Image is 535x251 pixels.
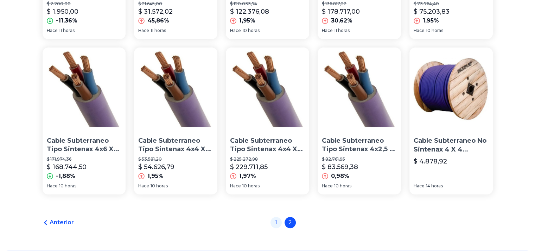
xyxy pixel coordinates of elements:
p: -11,36% [56,17,77,25]
p: $ 122.376,08 [230,7,269,17]
p: Cable Subterraneo Tipo Sintenax 4x6 X 25 Mts Normalizado [47,136,122,154]
p: Cable Subterraneo Tipo Sintenax 4x4 X 50 Mts Normalizado [230,136,305,154]
img: Cable Subterraneo Tipo Sintenax 4x4 X 10 Mts Normalizado [134,47,217,131]
p: $ 21.645,00 [138,1,213,7]
p: Cable Subterraneo No Sintenax 4 X 4 Argenplas [414,136,489,154]
span: 11 horas [59,28,75,33]
p: $ 82.761,95 [322,156,397,162]
p: Cable Subterraneo Tipo Sintenax 4x4 X 10 Mts Normalizado [138,136,213,154]
span: 14 horas [426,183,443,189]
span: Hace [230,183,241,189]
a: Cable Subterraneo Tipo Sintenax 4x6 X 25 Mts NormalizadoCable Subterraneo Tipo Sintenax 4x6 X 25 ... [43,47,126,194]
p: 45,86% [147,17,169,25]
span: Hace [138,28,149,33]
p: Cable Subterraneo Tipo Sintenax 4x2,5 X 25 Mts Normalizado [322,136,397,154]
a: Cable Subterraneo Tipo Sintenax 4x4 X 10 Mts NormalizadoCable Subterraneo Tipo Sintenax 4x4 X 10 ... [134,47,217,194]
p: 1,95% [239,17,255,25]
span: 11 horas [334,28,350,33]
p: $ 1.950,00 [47,7,78,17]
p: $ 53.581,20 [138,156,213,162]
span: Hace [47,183,58,189]
p: $ 83.569,38 [322,162,358,172]
p: $ 136.817,22 [322,1,397,7]
p: 0,98% [331,172,349,180]
p: 1,95% [423,17,439,25]
p: $ 229.711,85 [230,162,268,172]
span: Anterior [50,218,74,227]
span: Hace [47,28,58,33]
span: Hace [322,28,333,33]
p: $ 75.203,83 [414,7,450,17]
img: Cable Subterraneo Tipo Sintenax 4x4 X 50 Mts Normalizado [226,47,309,131]
span: 10 horas [334,183,351,189]
img: Cable Subterraneo Tipo Sintenax 4x2,5 X 25 Mts Normalizado [318,47,401,131]
span: 10 horas [242,183,260,189]
img: Cable Subterraneo Tipo Sintenax 4x6 X 25 Mts Normalizado [43,47,126,131]
p: $ 31.572,02 [138,7,173,17]
span: Hace [230,28,241,33]
p: $ 171.974,36 [47,156,122,162]
p: -1,88% [56,172,75,180]
img: Cable Subterraneo No Sintenax 4 X 4 Argenplas [409,47,493,131]
span: 10 horas [151,183,168,189]
a: Cable Subterraneo Tipo Sintenax 4x2,5 X 25 Mts NormalizadoCable Subterraneo Tipo Sintenax 4x2,5 X... [318,47,401,194]
a: Cable Subterraneo No Sintenax 4 X 4 ArgenplasCable Subterraneo No Sintenax 4 X 4 Argenplas$ 4.878... [409,47,493,194]
a: Anterior [43,218,74,227]
span: Hace [322,183,333,189]
span: 10 horas [242,28,260,33]
p: $ 73.764,40 [414,1,489,7]
p: $ 120.033,74 [230,1,305,7]
a: Cable Subterraneo Tipo Sintenax 4x4 X 50 Mts NormalizadoCable Subterraneo Tipo Sintenax 4x4 X 50 ... [226,47,309,194]
p: $ 178.717,00 [322,7,360,17]
p: $ 54.626,79 [138,162,174,172]
p: 30,62% [331,17,352,25]
p: $ 225.272,98 [230,156,305,162]
span: 10 horas [59,183,76,189]
p: $ 2.200,00 [47,1,122,7]
p: $ 168.744,50 [47,162,87,172]
span: 11 horas [151,28,166,33]
span: Hace [414,28,425,33]
span: Hace [138,183,149,189]
a: 1 [270,217,282,228]
p: 1,97% [239,172,256,180]
p: 1,95% [147,172,164,180]
p: $ 4.878,92 [414,156,447,166]
span: 10 horas [426,28,443,33]
span: Hace [414,183,425,189]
